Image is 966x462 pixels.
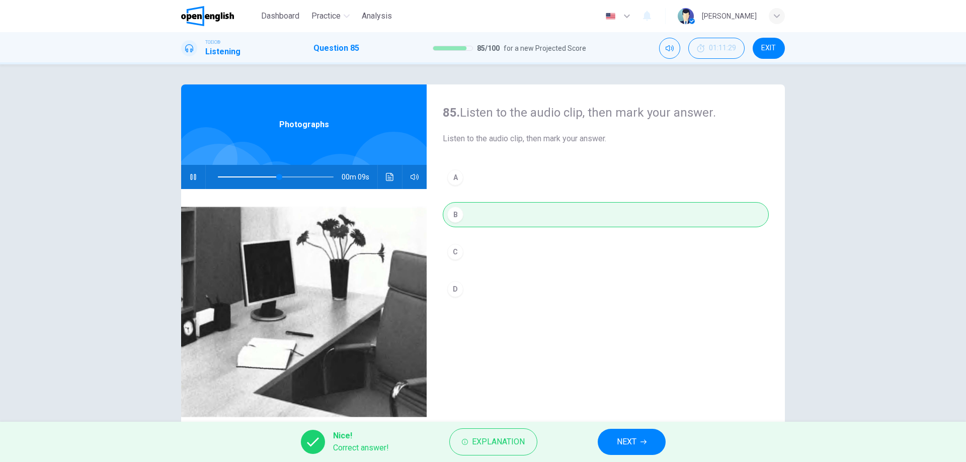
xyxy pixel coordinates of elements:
[311,10,341,22] span: Practice
[449,428,537,455] button: Explanation
[604,13,617,20] img: en
[504,42,586,54] span: for a new Projected Score
[477,42,500,54] span: 85 / 100
[333,430,389,442] span: Nice!
[598,429,666,455] button: NEXT
[617,435,636,449] span: NEXT
[443,106,460,120] strong: 85.
[443,133,769,145] span: Listen to the audio clip, then mark your answer.
[753,38,785,59] button: EXIT
[307,7,354,25] button: Practice
[382,165,398,189] button: Click to see the audio transcription
[181,6,234,26] img: OpenEnglish logo
[761,44,776,52] span: EXIT
[688,38,745,59] div: Hide
[257,7,303,25] button: Dashboard
[313,42,359,54] h1: Question 85
[181,189,427,434] img: Photographs
[688,38,745,59] button: 01:11:29
[342,165,377,189] span: 00m 09s
[443,105,769,121] h4: Listen to the audio clip, then mark your answer.
[333,442,389,454] span: Correct answer!
[205,46,240,58] h1: Listening
[261,10,299,22] span: Dashboard
[678,8,694,24] img: Profile picture
[358,7,396,25] button: Analysis
[702,10,757,22] div: [PERSON_NAME]
[362,10,392,22] span: Analysis
[205,39,220,46] span: TOEIC®
[472,435,525,449] span: Explanation
[709,44,736,52] span: 01:11:29
[181,6,257,26] a: OpenEnglish logo
[659,38,680,59] div: Mute
[279,119,329,131] span: Photographs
